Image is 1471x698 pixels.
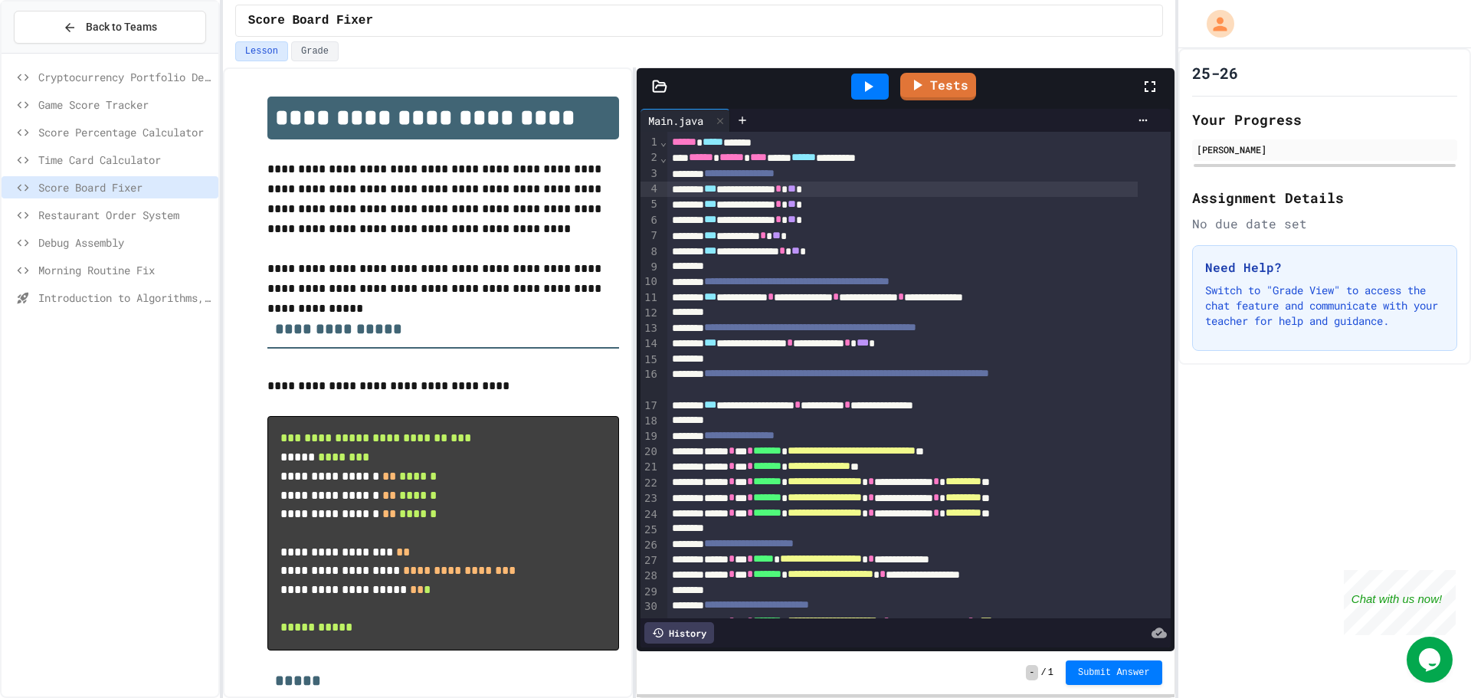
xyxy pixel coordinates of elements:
[1048,667,1053,679] span: 1
[248,11,373,30] span: Score Board Fixer
[640,336,660,352] div: 14
[640,599,660,614] div: 30
[640,507,660,523] div: 24
[640,244,660,260] div: 8
[640,491,660,506] div: 23
[900,73,976,100] a: Tests
[86,19,157,35] span: Back to Teams
[38,97,212,113] span: Game Score Tracker
[640,150,660,165] div: 2
[640,460,660,475] div: 21
[640,135,660,150] div: 1
[640,429,660,444] div: 19
[1344,570,1456,635] iframe: chat widget
[1197,143,1453,156] div: [PERSON_NAME]
[1041,667,1047,679] span: /
[640,414,660,429] div: 18
[640,615,660,647] div: 31
[14,11,206,44] button: Back to Teams
[640,476,660,491] div: 22
[640,306,660,321] div: 12
[640,260,660,275] div: 9
[1026,665,1037,680] span: -
[640,398,660,414] div: 17
[1407,637,1456,683] iframe: chat widget
[640,321,660,336] div: 13
[640,585,660,600] div: 29
[640,444,660,460] div: 20
[640,274,660,290] div: 10
[640,553,660,569] div: 27
[38,234,212,251] span: Debug Assembly
[291,41,339,61] button: Grade
[1192,187,1457,208] h2: Assignment Details
[1191,6,1238,41] div: My Account
[38,152,212,168] span: Time Card Calculator
[640,109,730,132] div: Main.java
[1192,109,1457,130] h2: Your Progress
[640,113,711,129] div: Main.java
[640,213,660,228] div: 6
[38,69,212,85] span: Cryptocurrency Portfolio Debugger
[640,197,660,212] div: 5
[640,166,660,182] div: 3
[38,290,212,306] span: Introduction to Algorithms, Programming, and Compilers
[640,290,660,306] div: 11
[1205,283,1444,329] p: Switch to "Grade View" to access the chat feature and communicate with your teacher for help and ...
[38,207,212,223] span: Restaurant Order System
[640,538,660,553] div: 26
[38,179,212,195] span: Score Board Fixer
[660,136,667,148] span: Fold line
[640,182,660,197] div: 4
[38,124,212,140] span: Score Percentage Calculator
[1192,62,1238,84] h1: 25-26
[640,352,660,368] div: 15
[1078,667,1150,679] span: Submit Answer
[644,622,714,644] div: History
[1192,215,1457,233] div: No due date set
[235,41,288,61] button: Lesson
[38,262,212,278] span: Morning Routine Fix
[1205,258,1444,277] h3: Need Help?
[660,152,667,164] span: Fold line
[640,367,660,398] div: 16
[640,228,660,244] div: 7
[640,569,660,584] div: 28
[1066,660,1162,685] button: Submit Answer
[640,523,660,538] div: 25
